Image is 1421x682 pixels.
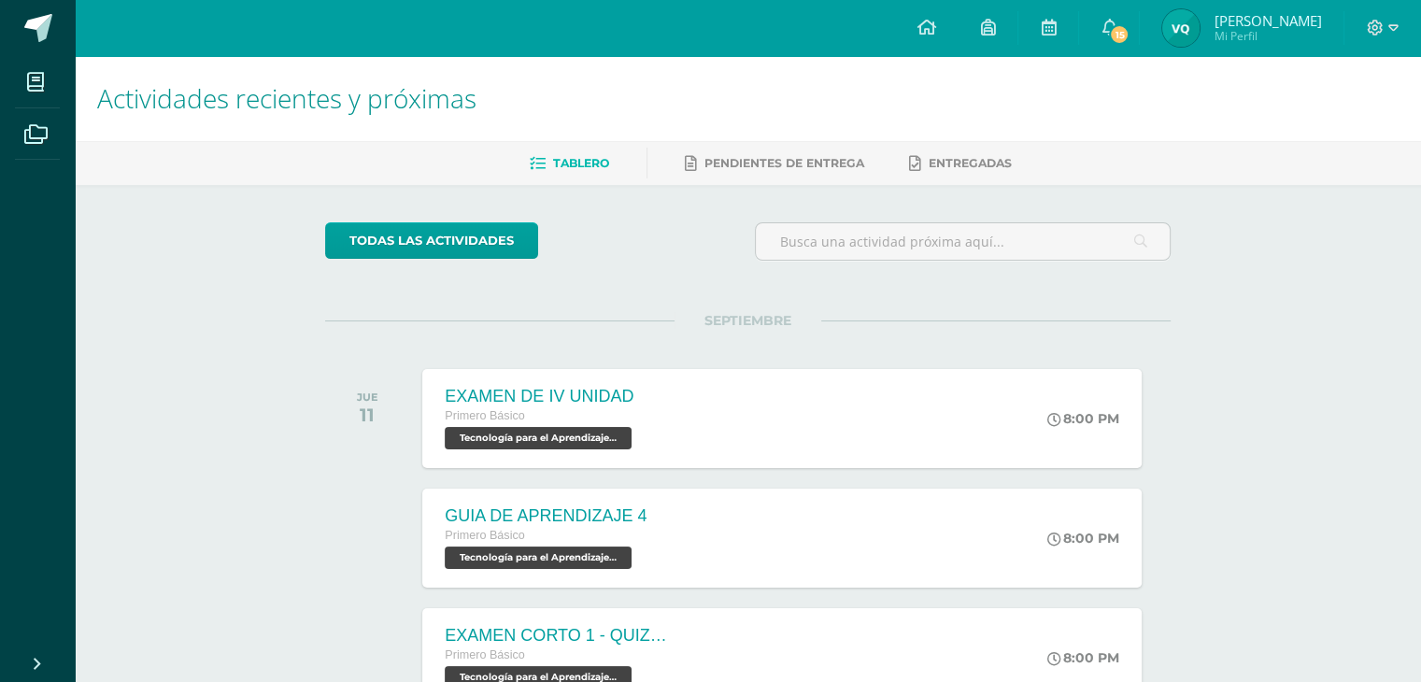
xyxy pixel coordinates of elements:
span: [PERSON_NAME] [1214,11,1321,30]
span: 15 [1109,24,1130,45]
span: Primero Básico [445,409,524,422]
span: Entregadas [929,156,1012,170]
div: EXAMEN CORTO 1 - QUIZIZZ- [445,626,669,646]
input: Busca una actividad próxima aquí... [756,223,1170,260]
div: GUIA DE APRENDIZAJE 4 [445,506,647,526]
span: Tablero [553,156,609,170]
span: Primero Básico [445,529,524,542]
span: Tecnología para el Aprendizaje y la Comunicación (Informática) 'C' [445,427,632,449]
span: Pendientes de entrega [704,156,864,170]
div: 11 [357,404,378,426]
span: SEPTIEMBRE [675,312,821,329]
div: 8:00 PM [1047,649,1119,666]
a: todas las Actividades [325,222,538,259]
div: EXAMEN DE IV UNIDAD [445,387,636,406]
span: Actividades recientes y próximas [97,80,476,116]
div: 8:00 PM [1047,530,1119,547]
div: 8:00 PM [1047,410,1119,427]
div: JUE [357,391,378,404]
span: Mi Perfil [1214,28,1321,44]
a: Pendientes de entrega [685,149,864,178]
a: Entregadas [909,149,1012,178]
a: Tablero [530,149,609,178]
span: Tecnología para el Aprendizaje y la Comunicación (Informática) 'C' [445,547,632,569]
span: Primero Básico [445,648,524,661]
img: dff889bbce91cf50085911cef77a5a39.png [1162,9,1200,47]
